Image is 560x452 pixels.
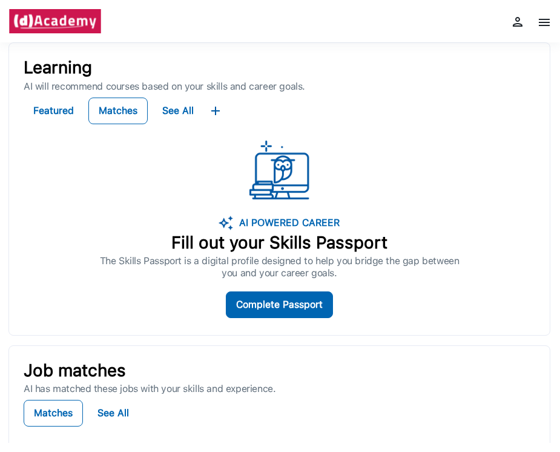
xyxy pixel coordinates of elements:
[100,255,460,279] p: The Skills Passport is a digital profile designed to help you bridge the gap between you and your...
[8,9,102,33] img: brand
[208,104,223,118] img: ...
[24,383,535,395] p: AI has matched these jobs with your skills and experience.
[233,216,340,230] p: AI POWERED CAREER
[100,233,460,253] p: Fill out your Skills Passport
[24,98,84,124] button: Featured
[33,102,74,119] div: Featured
[24,400,83,427] button: Matches
[162,102,194,119] div: See All
[97,405,129,422] div: See All
[24,361,535,381] p: Job matches
[34,405,73,422] div: Matches
[249,141,310,201] img: ...
[153,98,203,124] button: See All
[24,58,535,78] p: Learning
[99,102,137,119] div: Matches
[236,296,323,313] div: Complete Passport
[537,15,552,30] img: menu
[88,400,139,427] button: See All
[226,291,333,318] button: Complete Passport
[24,81,535,93] p: AI will recommend courses based on your skills and career goals.
[510,15,525,29] img: myProfile
[219,216,233,230] img: image
[88,98,148,124] button: Matches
